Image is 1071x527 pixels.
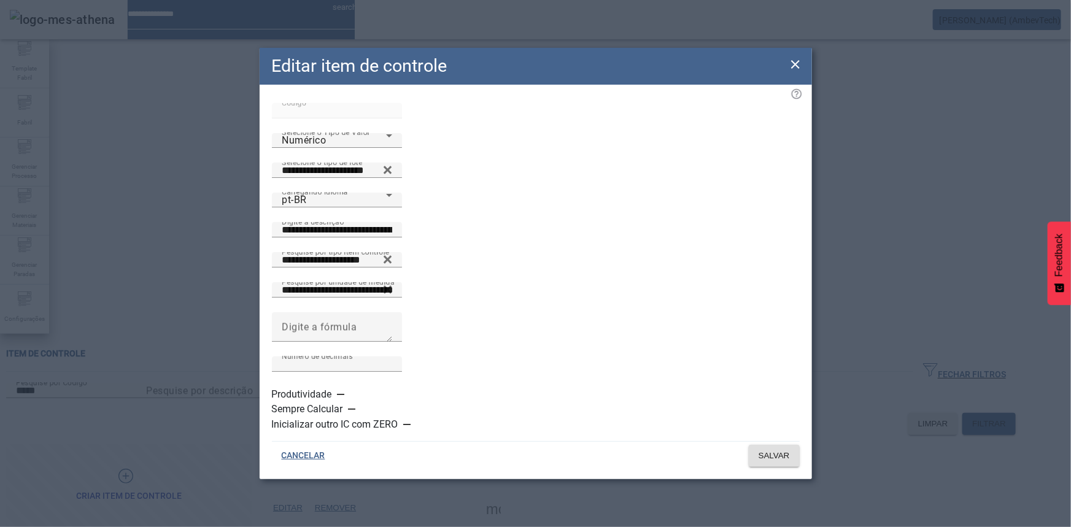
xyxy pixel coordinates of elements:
span: CANCELAR [282,450,325,462]
span: Numérico [282,134,326,146]
input: Number [282,283,392,298]
mat-label: Selecione o tipo de lote [282,158,362,166]
button: CANCELAR [272,445,335,467]
mat-label: Digite a fórmula [282,321,357,333]
mat-label: Digite a descrição [282,217,344,226]
h2: Editar item de controle [272,53,447,79]
mat-label: Pesquise por unidade de medida [282,277,395,286]
mat-label: Pesquise por tipo item controle [282,247,389,256]
button: SALVAR [749,445,800,467]
button: Feedback - Mostrar pesquisa [1048,221,1071,305]
label: Inicializar outro IC com ZERO [272,417,401,432]
span: pt-BR [282,194,307,206]
label: Sempre Calcular [272,402,346,417]
mat-label: Código [282,98,306,107]
mat-label: Número de decimais [282,352,353,360]
input: Number [282,163,392,178]
span: Feedback [1054,234,1065,277]
label: Produtividade [272,387,334,402]
input: Number [282,253,392,267]
span: SALVAR [759,450,790,462]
